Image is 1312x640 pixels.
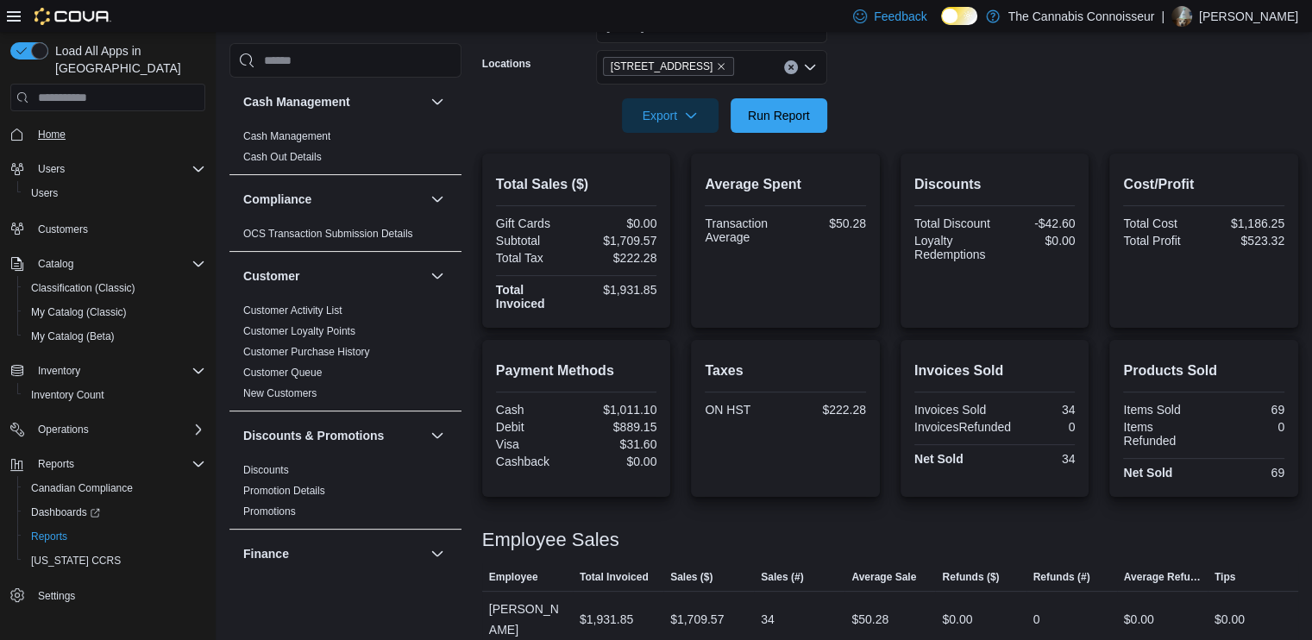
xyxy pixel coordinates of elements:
div: Total Tax [496,251,573,265]
label: Locations [482,57,531,71]
span: Load All Apps in [GEOGRAPHIC_DATA] [48,42,205,77]
a: Customer Purchase History [243,346,370,358]
h3: Employee Sales [482,530,619,550]
span: Users [38,162,65,176]
span: Inventory [38,364,80,378]
span: Dark Mode [941,25,942,26]
a: [US_STATE] CCRS [24,550,128,571]
div: 0 [1208,420,1284,434]
div: ON HST [705,403,782,417]
span: Customers [31,217,205,239]
span: Average Sale [851,570,916,584]
span: Promotions [243,505,296,518]
div: Candice Flynt [1171,6,1192,27]
h3: Compliance [243,191,311,208]
div: Customer [229,300,461,411]
div: $1,931.85 [580,283,656,297]
div: $0.00 [1124,609,1154,630]
a: Customer Activity List [243,304,342,317]
span: Operations [31,419,205,440]
div: $1,186.25 [1208,216,1284,230]
span: Tips [1215,570,1235,584]
span: Refunds ($) [942,570,999,584]
a: Canadian Compliance [24,478,140,499]
span: Home [31,123,205,145]
div: 34 [998,403,1075,417]
h2: Discounts [914,174,1076,195]
button: Cash Management [427,91,448,112]
div: Cashback [496,455,573,468]
button: Users [31,159,72,179]
div: Gift Cards [496,216,573,230]
div: 34 [761,609,775,630]
div: 34 [998,452,1075,466]
div: $0.00 [580,455,656,468]
a: Reports [24,526,74,547]
div: Invoices Sold [914,403,991,417]
div: $1,011.10 [580,403,656,417]
button: [US_STATE] CCRS [17,549,212,573]
p: The Cannabis Connoisseur [1008,6,1155,27]
h3: Cash Management [243,93,350,110]
span: Reports [38,457,74,471]
div: $523.32 [1208,234,1284,248]
a: Promotions [243,505,296,518]
button: Customer [243,267,424,285]
span: My Catalog (Beta) [24,326,205,347]
span: Canadian Compliance [31,481,133,495]
h3: Customer [243,267,299,285]
strong: Net Sold [1123,466,1172,480]
button: Settings [3,583,212,608]
button: Operations [3,417,212,442]
span: Export [632,98,708,133]
div: $889.15 [580,420,656,434]
h3: Discounts & Promotions [243,427,384,444]
p: | [1161,6,1164,27]
div: Total Profit [1123,234,1200,248]
button: Run Report [731,98,827,133]
span: Customer Loyalty Points [243,324,355,338]
p: [PERSON_NAME] [1199,6,1298,27]
a: My Catalog (Classic) [24,302,134,323]
button: Cash Management [243,93,424,110]
span: [US_STATE] CCRS [31,554,121,568]
span: Customer Activity List [243,304,342,317]
a: Customer Queue [243,367,322,379]
span: Average Refund [1124,570,1201,584]
button: Inventory [31,361,87,381]
h3: Finance [243,545,289,562]
button: Classification (Classic) [17,276,212,300]
span: Operations [38,423,89,436]
input: Dark Mode [941,7,977,25]
a: Discounts [243,464,289,476]
button: Inventory Count [17,383,212,407]
div: Cash [496,403,573,417]
span: Settings [31,585,205,606]
div: Transaction Average [705,216,782,244]
span: Users [31,159,205,179]
div: Total Cost [1123,216,1200,230]
span: OCS Transaction Submission Details [243,227,413,241]
span: Refunds (#) [1033,570,1090,584]
h2: Payment Methods [496,361,657,381]
button: Canadian Compliance [17,476,212,500]
div: Items Sold [1123,403,1200,417]
span: Customer Queue [243,366,322,380]
span: Users [31,186,58,200]
span: My Catalog (Classic) [31,305,127,319]
span: Dashboards [24,502,205,523]
div: 0 [1018,420,1075,434]
span: Discounts [243,463,289,477]
div: $50.28 [851,609,888,630]
a: OCS Transaction Submission Details [243,228,413,240]
button: Finance [243,545,424,562]
a: My Catalog (Beta) [24,326,122,347]
span: Total Invoiced [580,570,649,584]
span: Inventory Count [31,388,104,402]
span: Cash Management [243,129,330,143]
span: Employee [489,570,538,584]
a: Cash Management [243,130,330,142]
h2: Invoices Sold [914,361,1076,381]
div: $222.28 [580,251,656,265]
h2: Products Sold [1123,361,1284,381]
